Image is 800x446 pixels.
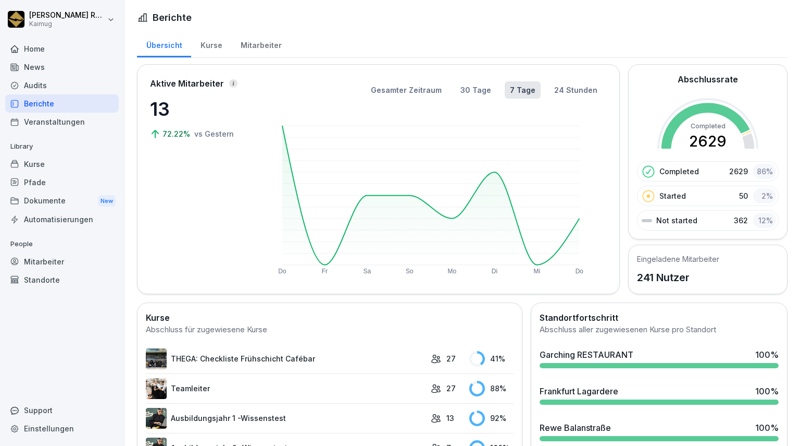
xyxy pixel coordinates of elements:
[146,348,426,369] a: THEGA: Checkliste Frühschicht Cafébar
[446,413,454,424] p: 13
[5,271,119,289] a: Standorte
[535,417,783,445] a: Rewe Balanstraße100%
[150,77,224,90] p: Aktive Mitarbeiter
[576,268,584,275] text: Do
[366,81,447,99] button: Gesamter Zeitraum
[5,40,119,58] a: Home
[753,188,776,203] div: 2 %
[364,268,371,275] text: Sa
[162,128,192,139] p: 72.22%
[656,215,697,226] p: Not started
[540,385,618,397] div: Frankfurt Lagardere
[322,268,328,275] text: Fr
[535,381,783,409] a: Frankfurt Lagardere100%
[5,210,119,228] a: Automatisierungen
[753,164,776,179] div: 86 %
[231,31,291,57] a: Mitarbeiter
[191,31,231,57] a: Kurse
[5,113,119,131] a: Veranstaltungen
[540,421,611,434] div: Rewe Balanstraße
[5,401,119,419] div: Support
[5,252,119,271] a: Mitarbeiter
[146,408,167,429] img: m7c771e1b5zzexp1p9raqxk8.png
[540,324,779,336] div: Abschluss aller zugewiesenen Kurse pro Standort
[5,76,119,94] a: Audits
[446,383,456,394] p: 27
[5,58,119,76] a: News
[98,195,116,207] div: New
[150,95,254,123] p: 13
[469,381,514,396] div: 88 %
[734,215,748,226] p: 362
[5,155,119,173] a: Kurse
[146,378,167,399] img: pytyph5pk76tu4q1kwztnixg.png
[755,348,779,361] div: 100 %
[5,94,119,113] a: Berichte
[146,408,426,429] a: Ausbildungsjahr 1 -Wissenstest
[29,20,105,28] p: Kaimug
[194,128,234,139] p: vs Gestern
[659,190,686,201] p: Started
[637,270,719,285] p: 241 Nutzer
[678,73,738,86] h2: Abschlussrate
[729,166,748,177] p: 2629
[469,351,514,367] div: 41 %
[5,419,119,438] a: Einstellungen
[146,311,514,324] h2: Kurse
[5,236,119,252] p: People
[534,268,541,275] text: Mi
[153,10,192,25] h1: Berichte
[659,166,699,177] p: Completed
[406,268,414,275] text: So
[448,268,457,275] text: Mo
[549,81,603,99] button: 24 Stunden
[146,324,514,336] div: Abschluss für zugewiesene Kurse
[146,378,426,399] a: Teamleiter
[146,348,167,369] img: eu7hyn34msojjefjekhnxyfb.png
[5,191,119,211] a: DokumenteNew
[137,31,191,57] a: Übersicht
[540,348,633,361] div: Garching RESTAURANT
[637,254,719,264] h5: Eingeladene Mitarbeiter
[5,173,119,191] a: Pfade
[5,191,119,211] div: Dokumente
[540,311,779,324] h2: Standortfortschritt
[505,81,541,99] button: 7 Tage
[469,411,514,426] div: 92 %
[446,353,456,364] p: 27
[29,11,105,20] p: [PERSON_NAME] Remus
[755,421,779,434] div: 100 %
[739,190,748,201] p: 50
[755,385,779,397] div: 100 %
[455,81,496,99] button: 30 Tage
[5,138,119,155] p: Library
[278,268,286,275] text: Do
[753,213,776,228] div: 12 %
[492,268,497,275] text: Di
[535,344,783,372] a: Garching RESTAURANT100%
